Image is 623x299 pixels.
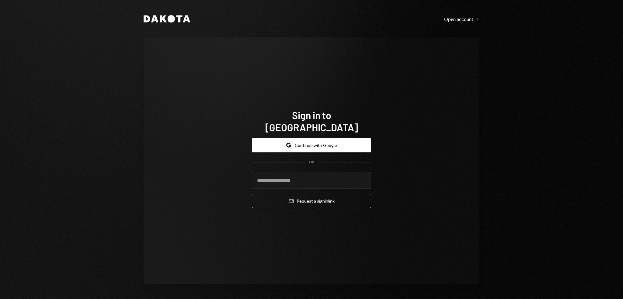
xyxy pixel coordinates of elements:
[252,138,371,152] button: Continue with Google
[309,160,314,165] div: OR
[252,109,371,133] h1: Sign in to [GEOGRAPHIC_DATA]
[444,16,479,22] a: Open account
[252,194,371,208] button: Request a signinlink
